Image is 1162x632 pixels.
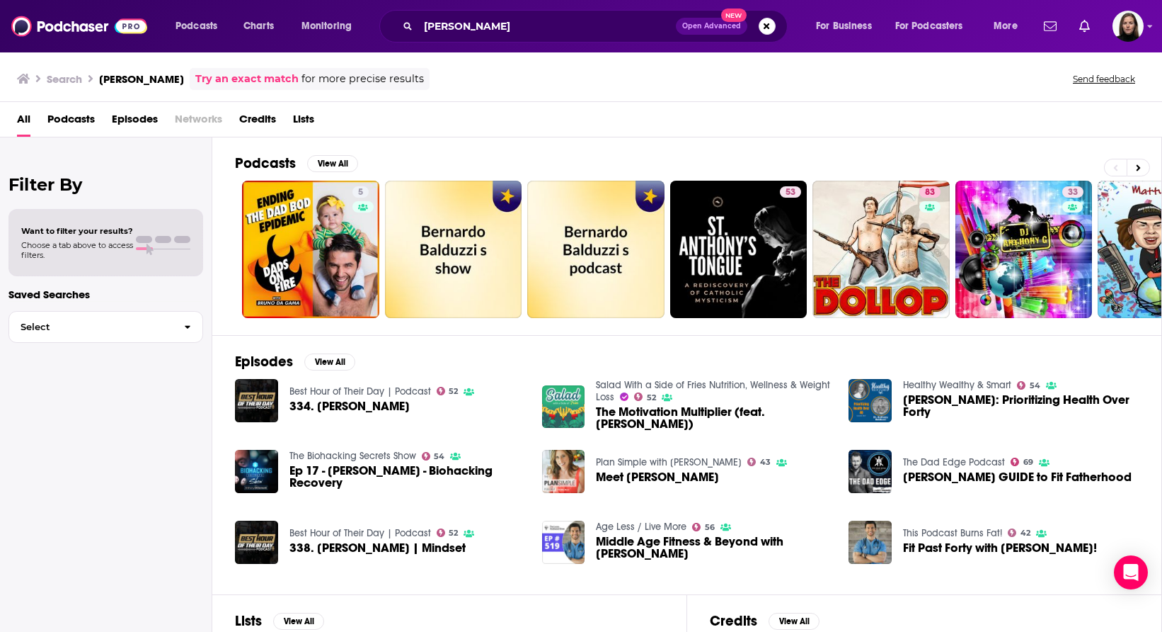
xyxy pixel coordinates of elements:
img: Ep 17 - Anthony Balduzzi - Biohacking Recovery [235,450,278,493]
span: Middle Age Fitness & Beyond with [PERSON_NAME] [596,536,832,560]
button: open menu [292,15,370,38]
a: 83 [812,181,950,318]
span: 5 [358,186,363,200]
input: Search podcasts, credits, & more... [418,15,676,38]
a: 54 [1017,381,1040,390]
a: Episodes [112,108,158,137]
a: Best Hour of Their Day | Podcast [289,385,431,397]
a: ListsView All [235,612,324,630]
a: Salad With a Side of Fries Nutrition, Wellness & Weight Loss [596,379,830,403]
h3: Search [47,72,82,86]
span: Meet [PERSON_NAME] [596,471,719,483]
span: for more precise results [301,71,424,87]
span: Networks [175,108,222,137]
img: Meet Dr. Anthony Balduzzi [542,450,585,493]
span: 53 [786,186,795,200]
a: Ep 17 - Anthony Balduzzi - Biohacking Recovery [289,465,525,489]
a: 42 [1008,529,1030,537]
a: Podcasts [47,108,95,137]
span: Select [9,322,173,332]
img: The Motivation Multiplier (feat. Dr. Anthony Balduzzi) [542,385,585,429]
img: Fit Past Forty with Dr Anthony Balduzzi! [849,521,892,564]
a: Plan Simple with Mia Moran [596,456,742,468]
button: View All [304,354,355,371]
h2: Credits [710,612,757,630]
img: Dr. Anthony Balduzzi's GUIDE to Fit Fatherhood [849,450,892,493]
div: Search podcasts, credits, & more... [393,10,801,43]
span: New [721,9,747,22]
a: Meet Dr. Anthony Balduzzi [596,471,719,483]
a: Best Hour of Their Day | Podcast [289,527,431,539]
span: 334. [PERSON_NAME] [289,400,410,412]
a: All [17,108,30,137]
a: 52 [437,387,459,395]
span: Choose a tab above to access filters. [21,240,133,260]
button: open menu [166,15,236,38]
a: The Motivation Multiplier (feat. Dr. Anthony Balduzzi) [596,406,832,430]
span: Ep 17 - [PERSON_NAME] - Biohacking Recovery [289,465,525,489]
h2: Podcasts [235,154,296,172]
button: open menu [886,15,984,38]
button: View All [307,155,358,172]
button: View All [769,613,819,630]
a: This Podcast Burns Fat! [903,527,1002,539]
a: Dr. Anthony Balduzzi's GUIDE to Fit Fatherhood [903,471,1132,483]
img: 338. Dr. Anthony Balduzzi | Mindset [235,521,278,564]
a: Healthy Wealthy & Smart [903,379,1011,391]
button: Open AdvancedNew [676,18,747,35]
img: User Profile [1112,11,1144,42]
p: Saved Searches [8,288,203,301]
span: For Business [816,16,872,36]
a: Lists [293,108,314,137]
h2: Lists [235,612,262,630]
a: 69 [1011,458,1033,466]
a: Age Less / Live More [596,521,686,533]
a: 5 [242,181,379,318]
a: 338. Dr. Anthony Balduzzi | Mindset [289,542,466,554]
a: 56 [692,523,715,531]
img: Dr. Anthony Balduzzi: Prioritizing Health Over Forty [849,379,892,422]
img: Middle Age Fitness & Beyond with Anthony Balduzzi [542,521,585,564]
span: 52 [647,395,656,401]
button: View All [273,613,324,630]
span: 54 [1030,383,1040,389]
span: 42 [1020,530,1030,536]
button: open menu [984,15,1035,38]
span: The Motivation Multiplier (feat. [PERSON_NAME]) [596,406,832,430]
span: 338. [PERSON_NAME] | Mindset [289,542,466,554]
h2: Episodes [235,353,293,371]
span: 83 [925,186,935,200]
span: Podcasts [176,16,217,36]
a: Middle Age Fitness & Beyond with Anthony Balduzzi [596,536,832,560]
button: Select [8,311,203,343]
a: The Biohacking Secrets Show [289,450,416,462]
a: 334. Dr. Anthony Balduzzi [289,400,410,412]
a: Show notifications dropdown [1074,14,1095,38]
span: Fit Past Forty with [PERSON_NAME]! [903,542,1097,554]
img: 334. Dr. Anthony Balduzzi [235,379,278,422]
span: 43 [760,459,771,465]
span: 56 [705,524,715,531]
a: CreditsView All [710,612,819,630]
span: Logged in as BevCat3 [1112,11,1144,42]
a: 53 [780,186,801,198]
div: Open Intercom Messenger [1114,555,1148,589]
a: PodcastsView All [235,154,358,172]
span: Want to filter your results? [21,226,133,236]
img: Podchaser - Follow, Share and Rate Podcasts [11,13,147,40]
button: open menu [806,15,890,38]
a: EpisodesView All [235,353,355,371]
a: Charts [234,15,282,38]
span: [PERSON_NAME]: Prioritizing Health Over Forty [903,394,1139,418]
span: 52 [449,530,458,536]
a: 52 [634,393,656,401]
a: Dr. Anthony Balduzzi: Prioritizing Health Over Forty [903,394,1139,418]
